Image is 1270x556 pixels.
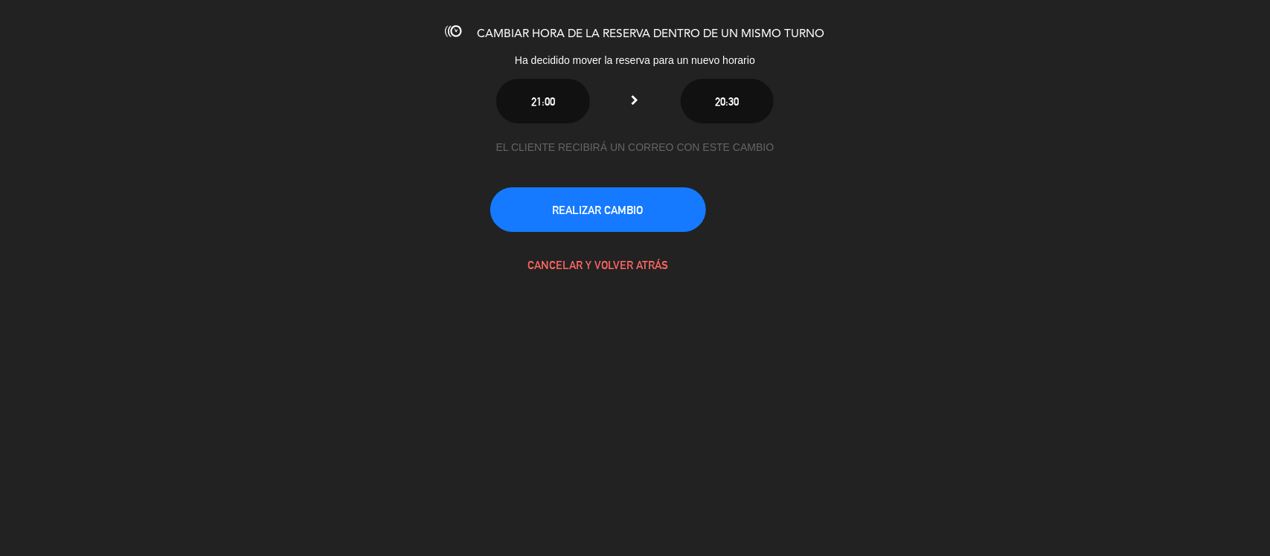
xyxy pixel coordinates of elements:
[478,28,825,40] span: CAMBIAR HORA DE LA RESERVA DENTRO DE UN MISMO TURNO
[490,187,706,232] button: REALIZAR CAMBIO
[390,52,881,69] div: Ha decidido mover la reserva para un nuevo horario
[531,95,555,108] span: 21:00
[490,139,780,156] div: EL CLIENTE RECIBIRÁ UN CORREO CON ESTE CAMBIO
[715,95,739,108] span: 20:30
[496,79,589,123] button: 21:00
[681,79,774,123] button: 20:30
[490,242,706,287] button: CANCELAR Y VOLVER ATRÁS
